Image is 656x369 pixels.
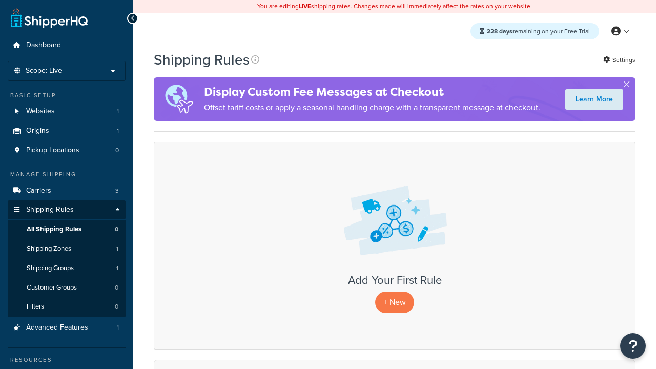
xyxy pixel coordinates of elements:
img: duties-banner-06bc72dcb5fe05cb3f9472aba00be2ae8eb53ab6f0d8bb03d382ba314ac3c341.png [154,77,204,121]
a: Dashboard [8,36,126,55]
a: ShipperHQ Home [11,8,88,28]
li: All Shipping Rules [8,220,126,239]
li: Websites [8,102,126,121]
h3: Add Your First Rule [165,274,625,286]
span: 1 [117,323,119,332]
a: Filters 0 [8,297,126,316]
span: 1 [116,264,118,273]
span: 1 [117,127,119,135]
li: Shipping Zones [8,239,126,258]
a: Learn More [565,89,623,110]
a: Origins 1 [8,121,126,140]
span: 0 [115,146,119,155]
span: Scope: Live [26,67,62,75]
a: Pickup Locations 0 [8,141,126,160]
li: Customer Groups [8,278,126,297]
h1: Shipping Rules [154,50,250,70]
li: Origins [8,121,126,140]
div: Resources [8,356,126,364]
span: 0 [115,283,118,292]
div: Basic Setup [8,91,126,100]
li: Shipping Rules [8,200,126,317]
li: Advanced Features [8,318,126,337]
span: Websites [26,107,55,116]
p: Offset tariff costs or apply a seasonal handling charge with a transparent message at checkout. [204,100,540,115]
span: Carriers [26,187,51,195]
li: Carriers [8,181,126,200]
span: 1 [116,244,118,253]
span: Shipping Rules [26,206,74,214]
li: Shipping Groups [8,259,126,278]
p: + New [375,292,414,313]
span: Advanced Features [26,323,88,332]
span: Pickup Locations [26,146,79,155]
a: Shipping Rules [8,200,126,219]
span: Origins [26,127,49,135]
span: 1 [117,107,119,116]
a: Settings [603,53,635,67]
li: Filters [8,297,126,316]
span: Customer Groups [27,283,77,292]
span: 0 [115,225,118,234]
h4: Display Custom Fee Messages at Checkout [204,84,540,100]
span: 3 [115,187,119,195]
b: LIVE [299,2,311,11]
strong: 228 days [487,27,512,36]
span: Dashboard [26,41,61,50]
a: Shipping Groups 1 [8,259,126,278]
a: Customer Groups 0 [8,278,126,297]
span: Shipping Groups [27,264,74,273]
button: Open Resource Center [620,333,646,359]
span: 0 [115,302,118,311]
a: Shipping Zones 1 [8,239,126,258]
span: Filters [27,302,44,311]
li: Pickup Locations [8,141,126,160]
span: All Shipping Rules [27,225,81,234]
a: Advanced Features 1 [8,318,126,337]
a: Carriers 3 [8,181,126,200]
a: Websites 1 [8,102,126,121]
div: remaining on your Free Trial [470,23,599,39]
div: Manage Shipping [8,170,126,179]
a: All Shipping Rules 0 [8,220,126,239]
span: Shipping Zones [27,244,71,253]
